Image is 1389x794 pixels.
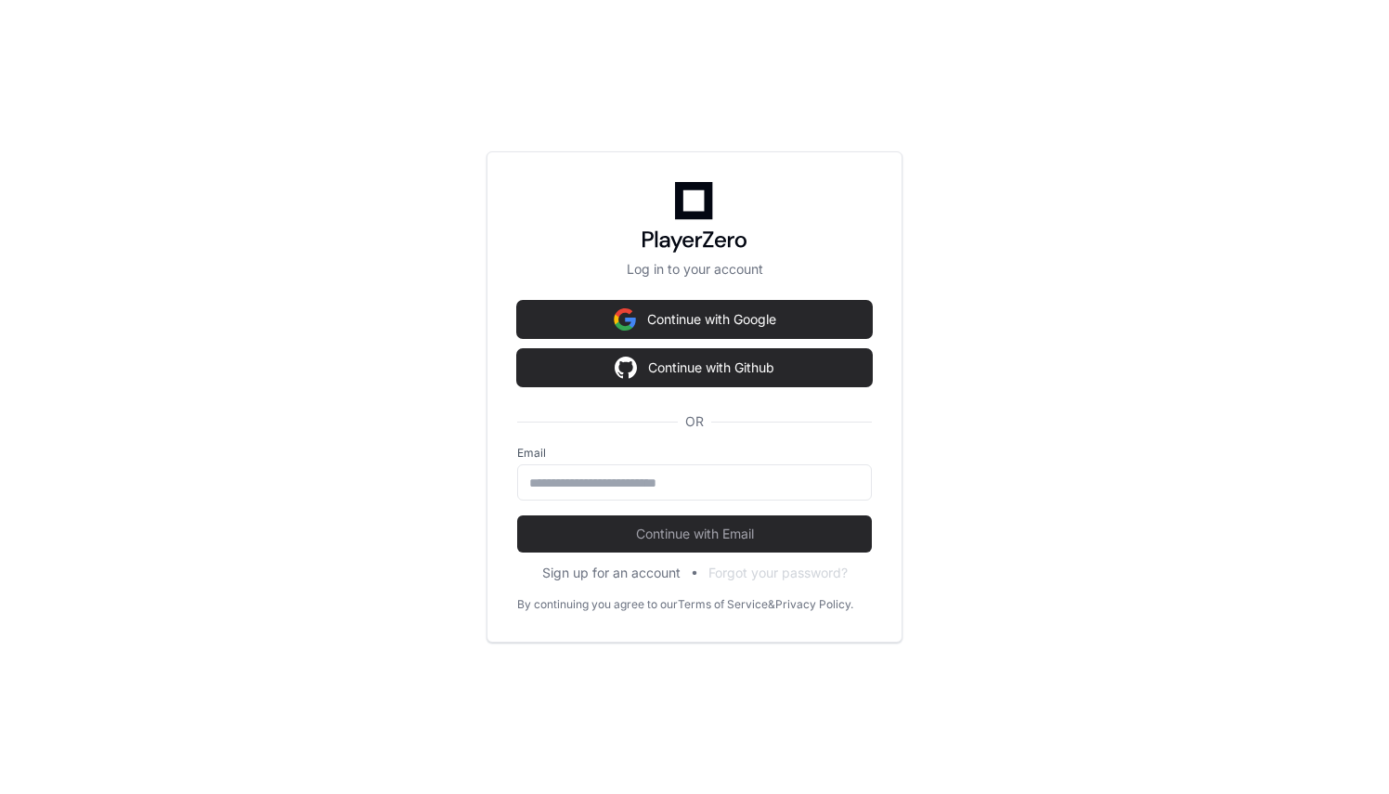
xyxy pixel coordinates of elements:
button: Continue with Github [517,349,872,386]
button: Continue with Google [517,301,872,338]
div: By continuing you agree to our [517,597,678,612]
img: Sign in with google [614,301,636,338]
div: & [768,597,775,612]
p: Log in to your account [517,260,872,279]
button: Sign up for an account [542,564,681,582]
label: Email [517,446,872,461]
a: Terms of Service [678,597,768,612]
a: Privacy Policy. [775,597,853,612]
span: Continue with Email [517,525,872,543]
img: Sign in with google [615,349,637,386]
button: Forgot your password? [708,564,848,582]
span: OR [678,412,711,431]
button: Continue with Email [517,515,872,553]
